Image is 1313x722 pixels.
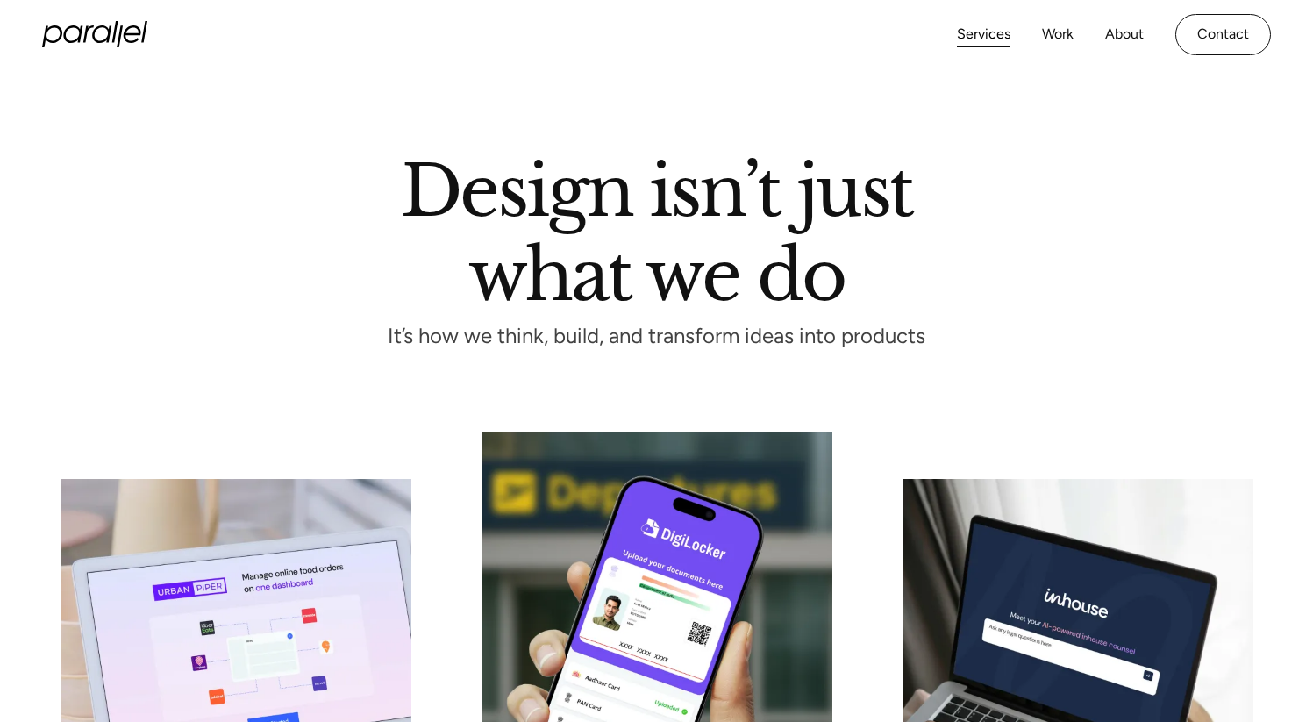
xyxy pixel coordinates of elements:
a: About [1105,22,1144,47]
a: Work [1042,22,1074,47]
p: It’s how we think, build, and transform ideas into products [356,329,958,344]
a: home [42,21,147,47]
a: Services [957,22,1010,47]
h1: Design isn’t just what we do [401,157,913,301]
a: Contact [1175,14,1271,55]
